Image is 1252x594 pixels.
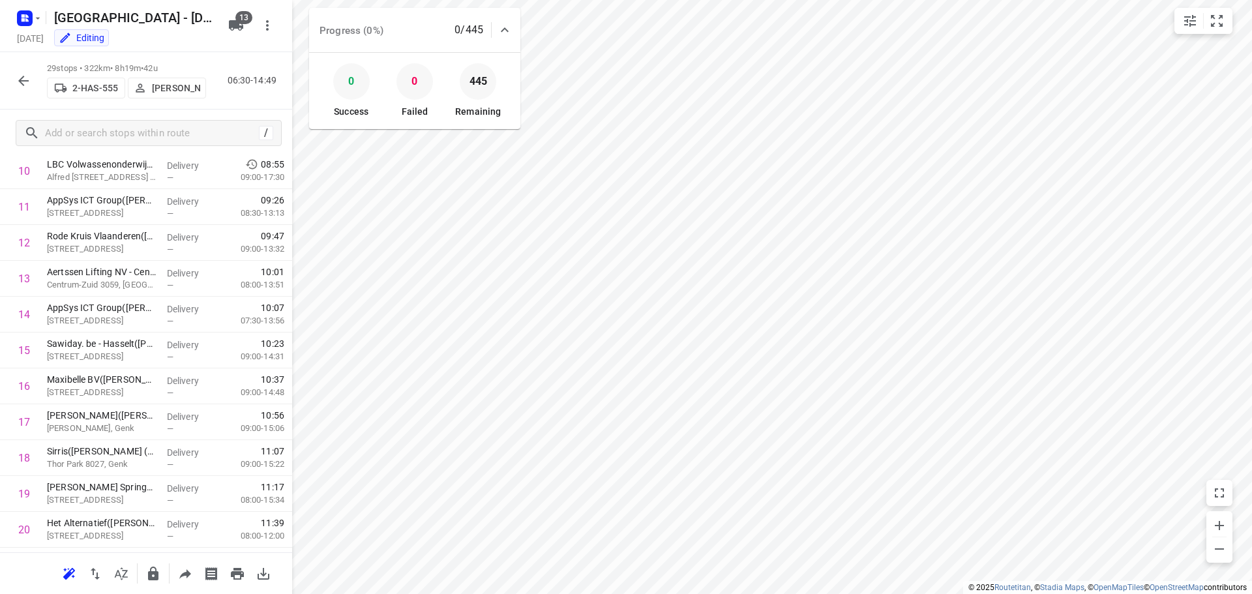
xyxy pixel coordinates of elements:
[220,350,284,363] p: 09:00-14:31
[18,524,30,536] div: 20
[18,201,30,213] div: 11
[254,12,280,38] button: More
[469,72,487,91] p: 445
[167,460,173,469] span: —
[18,165,30,177] div: 10
[167,482,215,495] p: Delivery
[47,230,156,243] p: Rode Kruis Vlaanderen([PERSON_NAME])
[82,567,108,579] span: Reverse route
[18,488,30,500] div: 19
[140,561,166,587] button: Lock route
[152,83,200,93] p: [PERSON_NAME]
[261,230,284,243] span: 09:47
[220,243,284,256] p: 09:00-13:32
[220,422,284,435] p: 09:00-15:06
[18,273,30,285] div: 13
[250,567,276,579] span: Download route
[220,458,284,471] p: 09:00-15:22
[47,516,156,529] p: Het Alternatief(Lut Kaes)
[220,529,284,542] p: 08:00-12:00
[167,531,173,541] span: —
[261,481,284,494] span: 11:17
[47,207,156,220] p: [STREET_ADDRESS]
[348,72,354,91] p: 0
[261,516,284,529] span: 11:39
[1150,583,1204,592] a: OpenStreetMap
[172,567,198,579] span: Share route
[167,496,173,505] span: —
[320,25,383,37] span: Progress (0%)
[47,314,156,327] p: Grote Baan 19/1, Houthalen
[228,74,282,87] p: 06:30-14:49
[1204,8,1230,34] button: Fit zoom
[1094,583,1144,592] a: OpenMapTiles
[49,7,218,28] h5: Rename
[167,388,173,398] span: —
[72,83,118,93] p: 2-HAS-555
[224,567,250,579] span: Print route
[220,207,284,220] p: 08:30-13:13
[47,445,156,458] p: Sirris(Kristof Martens (Sirris))
[47,422,156,435] p: Koolmijn Winterslag, Genk
[261,337,284,350] span: 10:23
[167,280,173,290] span: —
[167,159,215,172] p: Delivery
[47,529,156,542] p: Steegstraat 17, Maasmechelen
[334,105,368,119] p: Success
[402,105,428,119] p: Failed
[47,458,156,471] p: Thor Park 8027, Genk
[261,409,284,422] span: 10:56
[455,22,483,38] p: 0/445
[47,194,156,207] p: AppSys ICT Group([PERSON_NAME])
[47,409,156,422] p: [PERSON_NAME]([PERSON_NAME] ([PERSON_NAME]))
[47,481,156,494] p: Kelly's Springkasteel(Kelly)
[167,245,173,254] span: —
[12,31,49,46] h5: Project date
[18,237,30,249] div: 12
[47,158,156,171] p: LBC Volwassenonderwijs - Beringen([PERSON_NAME])
[108,567,134,579] span: Sort by time window
[167,410,215,423] p: Delivery
[167,173,173,183] span: —
[261,373,284,386] span: 10:37
[167,424,173,434] span: —
[245,158,258,171] svg: Early
[968,583,1247,592] li: © 2025 , © , © © contributors
[309,8,520,52] div: Progress (0%)0/445
[167,338,215,351] p: Delivery
[47,301,156,314] p: AppSys ICT Group(Lio Schuurmans)
[1174,8,1232,34] div: small contained button group
[167,267,215,280] p: Delivery
[167,231,215,244] p: Delivery
[56,567,82,579] span: Reoptimize route
[167,446,215,459] p: Delivery
[167,352,173,362] span: —
[1177,8,1203,34] button: Map settings
[47,373,156,386] p: Maxibelle BV(Marjolein Ombelets)
[47,494,156,507] p: [STREET_ADDRESS]
[167,518,215,531] p: Delivery
[47,243,156,256] p: [STREET_ADDRESS]
[18,416,30,428] div: 17
[47,78,125,98] button: 2-HAS-555
[198,567,224,579] span: Print shipping labels
[18,344,30,357] div: 15
[45,123,259,143] input: Add or search stops within route
[261,301,284,314] span: 10:07
[167,195,215,208] p: Delivery
[141,63,143,73] span: •
[47,63,206,75] p: 29 stops • 322km • 8h19m
[47,350,156,363] p: Genkersteenweg 215, Hasselt
[128,78,206,98] button: [PERSON_NAME]
[220,278,284,291] p: 08:00-13:51
[167,374,215,387] p: Delivery
[220,171,284,184] p: 09:00-17:30
[47,337,156,350] p: Sawiday. be - Hasselt(Nick Rogiers)
[59,31,104,44] div: You are currently in edit mode.
[235,11,252,24] span: 13
[261,265,284,278] span: 10:01
[47,278,156,291] p: Centrum-Zuid 3059, Houthalen-helchteren
[47,265,156,278] p: Aertssen Lifting NV - Centrum Zuid(Kristof Martens)
[994,583,1031,592] a: Routetitan
[261,445,284,458] span: 11:07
